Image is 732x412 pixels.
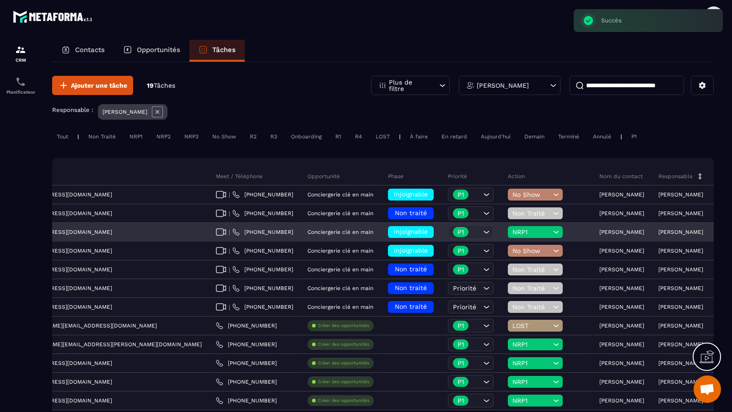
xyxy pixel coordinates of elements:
span: | [229,210,230,217]
p: [PERSON_NAME] [599,322,644,329]
div: NRP2 [152,131,175,142]
p: [PERSON_NAME] [102,109,147,115]
a: [PHONE_NUMBER] [232,247,293,254]
p: [PERSON_NAME] [599,379,644,385]
span: injoignable [394,247,428,254]
div: No Show [208,131,241,142]
p: Conciergerie clé en main [307,210,373,217]
a: [PHONE_NUMBER] [216,322,277,329]
p: [PERSON_NAME] [658,360,703,366]
p: Créer des opportunités [318,397,369,404]
p: Conciergerie clé en main [307,266,373,273]
span: NRP1 [512,397,551,404]
p: [PERSON_NAME] [658,210,703,217]
span: Non Traité [512,285,551,292]
p: [PERSON_NAME] [658,322,703,329]
p: Créer des opportunités [318,360,369,366]
span: Priorité [453,303,476,311]
p: Opportunités [137,46,180,54]
p: [PERSON_NAME] [658,304,703,310]
span: NRP1 [512,378,551,386]
a: [PHONE_NUMBER] [216,378,277,386]
span: Non Traité [512,303,551,311]
p: Conciergerie clé en main [307,248,373,254]
div: R2 [245,131,261,142]
p: [PERSON_NAME] [658,229,703,235]
div: NRP3 [180,131,203,142]
p: [PERSON_NAME] [599,248,644,254]
p: P1 [457,322,464,329]
a: [PHONE_NUMBER] [232,228,293,236]
p: Responsable : [52,106,93,113]
span: | [229,285,230,292]
p: P1 [457,379,464,385]
p: [PERSON_NAME] [599,360,644,366]
div: À faire [405,131,432,142]
a: formationformationCRM [2,37,39,69]
a: schedulerschedulerPlanificateur [2,69,39,101]
p: P1 [457,341,464,348]
p: Responsable [658,173,693,180]
span: | [229,229,230,236]
span: Tâches [154,82,175,89]
a: [PHONE_NUMBER] [232,266,293,273]
p: P1 [457,397,464,404]
div: Onboarding [286,131,326,142]
span: Non Traité [512,266,551,273]
a: [PHONE_NUMBER] [232,191,293,198]
a: [PHONE_NUMBER] [232,303,293,311]
p: Planificateur [2,90,39,95]
p: Nom du contact [599,173,643,180]
a: Contacts [52,40,114,62]
p: [PERSON_NAME] [477,82,529,89]
p: 19 [147,81,175,90]
span: | [229,304,230,311]
p: P1 [457,191,464,198]
p: [PERSON_NAME] [658,191,703,198]
span: LOST [512,322,551,329]
p: [PERSON_NAME] [658,397,703,404]
a: [PHONE_NUMBER] [232,210,293,217]
a: [PHONE_NUMBER] [216,397,277,404]
p: Phase [388,173,404,180]
p: | [399,133,401,140]
div: En retard [437,131,472,142]
div: Tout [52,131,73,142]
button: Ajouter une tâche [52,76,133,95]
p: [PERSON_NAME] [599,285,644,291]
p: Créer des opportunités [318,341,369,348]
p: P1 [457,266,464,273]
span: Priorité [453,285,476,292]
span: | [229,191,230,198]
span: Ajouter une tâche [71,81,127,90]
span: Non Traité [512,210,551,217]
div: Annulé [588,131,616,142]
div: Terminé [554,131,584,142]
div: P1 [627,131,641,142]
p: P1 [457,210,464,217]
div: Ouvrir le chat [694,375,721,403]
a: [PHONE_NUMBER] [216,359,277,367]
p: Conciergerie clé en main [307,285,373,291]
p: | [620,133,622,140]
span: | [229,248,230,254]
p: [PERSON_NAME] [599,210,644,217]
span: Non traité [395,209,427,217]
span: injoignable [394,228,428,235]
p: Meet / Téléphone [216,173,263,180]
p: [PERSON_NAME] [599,229,644,235]
p: [PERSON_NAME] [658,341,703,348]
p: [PERSON_NAME] [599,304,644,310]
div: LOST [371,131,394,142]
div: R4 [350,131,366,142]
div: NRP1 [125,131,147,142]
p: Créer des opportunités [318,322,369,329]
img: formation [15,44,26,55]
p: Tâches [212,46,236,54]
p: [PERSON_NAME] [658,248,703,254]
p: [PERSON_NAME] [658,379,703,385]
div: Aujourd'hui [476,131,515,142]
div: Non Traité [84,131,120,142]
p: P1 [457,229,464,235]
p: Opportunité [307,173,340,180]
